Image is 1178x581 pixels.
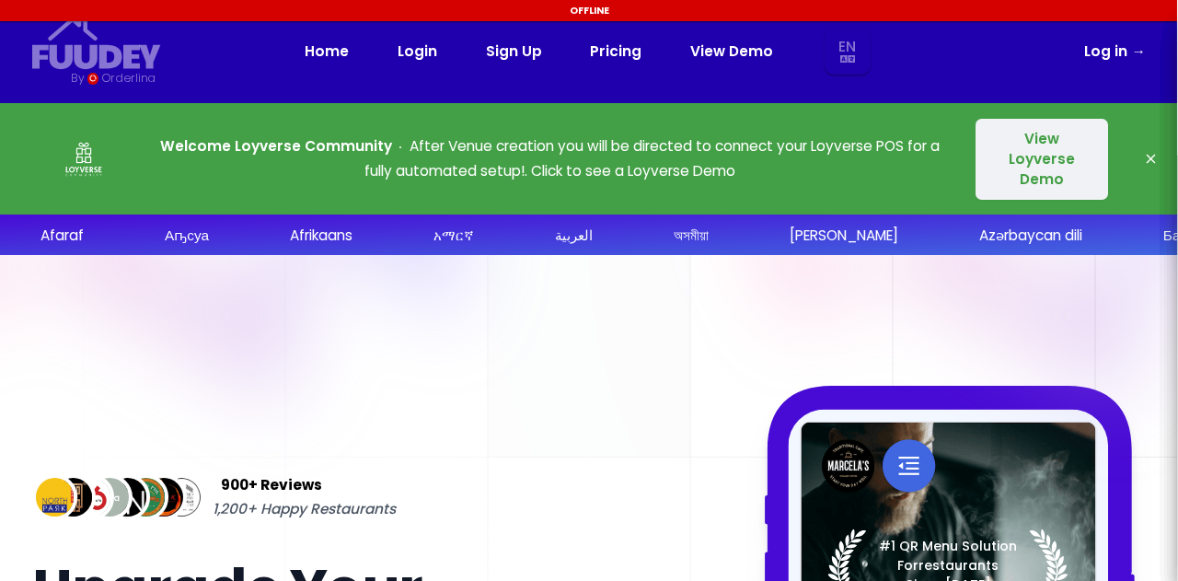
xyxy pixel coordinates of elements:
img: Review Img [87,474,132,519]
img: Review Img [105,474,150,519]
div: [PERSON_NAME] [790,225,898,246]
span: 1,200+ Happy Restaurants [213,497,396,521]
img: Review Img [141,474,186,519]
strong: Welcome Loyverse Community [160,136,392,156]
div: Azərbaycan dili [979,225,1082,246]
img: Review Img [32,474,77,519]
a: Home [305,40,349,64]
div: Afaraf [40,225,84,246]
img: Review Img [123,474,168,519]
a: Login [398,40,437,64]
p: After Venue creation you will be directed to connect your Loyverse POS for a fully automated setu... [154,134,945,183]
img: Review Img [51,474,96,519]
a: View Demo [690,40,773,64]
img: Review Img [69,474,114,519]
div: Orderlina [101,70,156,87]
div: Afrikaans [290,225,352,246]
div: By [71,70,84,87]
a: Pricing [590,40,641,64]
a: Log in [1084,40,1145,64]
div: অসমীয়া [674,225,709,246]
span: → [1131,41,1145,61]
div: Offline [4,4,1175,18]
a: Sign Up [486,40,542,64]
svg: {/* Added fill="currentColor" here */} {/* This rectangle defines the background. Its explicit fi... [32,17,162,71]
img: Review Img [159,474,204,519]
div: العربية [555,225,593,246]
button: View Loyverse Demo [976,119,1109,200]
div: Аҧсуа [165,225,209,246]
span: 900+ Reviews [221,473,322,497]
div: አማርኛ [433,225,474,246]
